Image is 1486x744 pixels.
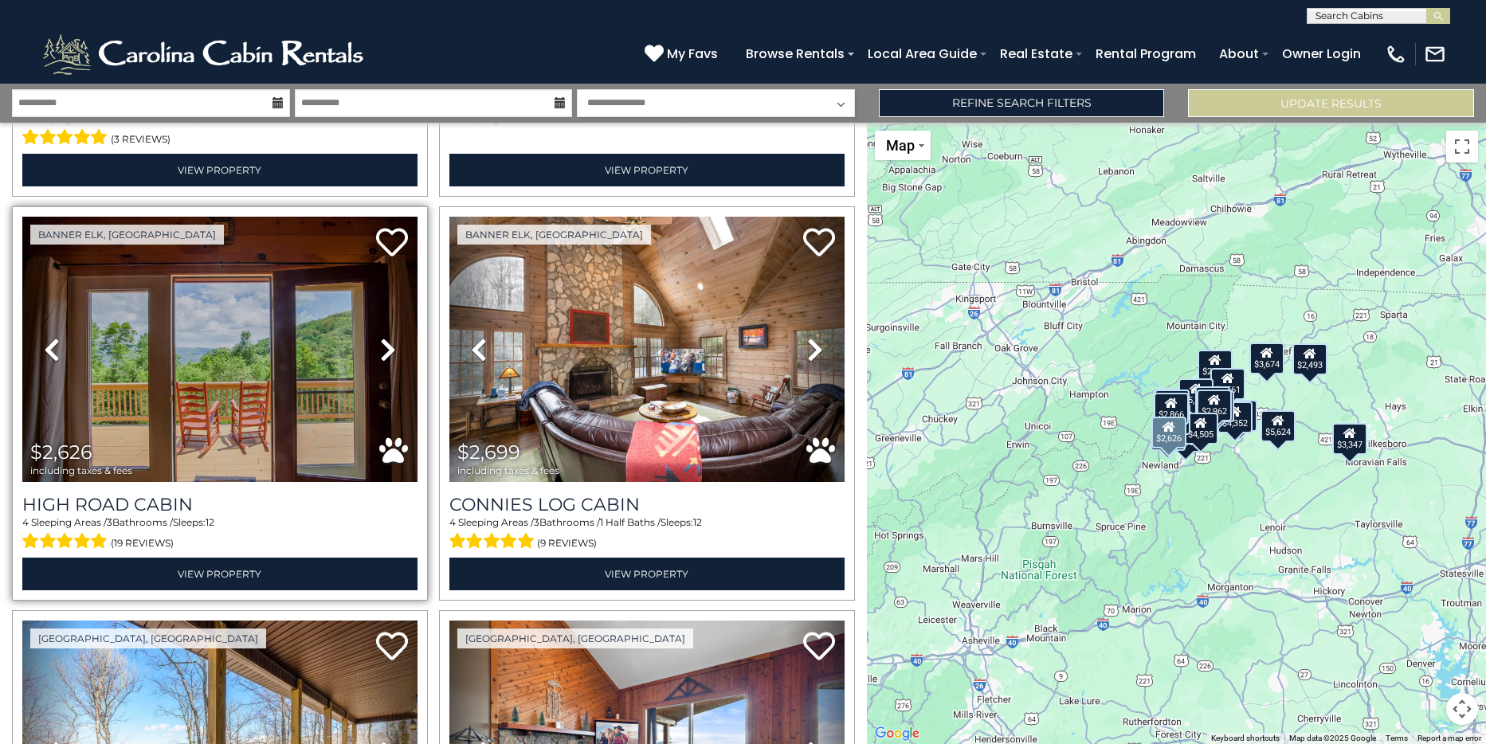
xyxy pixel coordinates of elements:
button: Update Results [1188,89,1474,117]
span: My Favs [667,44,718,64]
a: Open this area in Google Maps (opens a new window) [871,723,923,744]
span: $2,699 [457,441,520,464]
img: mail-regular-white.png [1424,43,1446,65]
a: View Property [449,558,845,590]
span: 4 [22,516,29,528]
a: Add to favorites [803,226,835,260]
a: [GEOGRAPHIC_DATA], [GEOGRAPHIC_DATA] [457,628,693,648]
span: (9 reviews) [537,533,597,554]
a: Real Estate [992,40,1080,68]
div: Sleeping Areas / Bathrooms / Sleeps: [22,112,418,150]
div: $3,123 [1153,390,1188,422]
span: (19 reviews) [111,533,174,554]
span: 3 [534,516,539,528]
span: including taxes & fees [30,465,132,476]
div: $5,624 [1261,410,1296,442]
span: 1 Half Baths / [600,516,661,528]
div: $2,738 [1198,350,1233,382]
span: $2,626 [30,441,92,464]
a: Terms (opens in new tab) [1386,734,1408,742]
button: Change map style [875,131,931,160]
a: Refine Search Filters [879,89,1165,117]
div: $2,562 [1155,390,1190,421]
a: Banner Elk, [GEOGRAPHIC_DATA] [30,225,224,245]
a: View Property [22,558,418,590]
div: Sleeping Areas / Bathrooms / Sleeps: [22,515,418,554]
div: $3,347 [1332,423,1367,455]
a: Banner Elk, [GEOGRAPHIC_DATA] [457,225,651,245]
a: [GEOGRAPHIC_DATA], [GEOGRAPHIC_DATA] [30,628,266,648]
span: including taxes & fees [457,465,559,476]
a: View Property [449,154,845,186]
img: thumbnail_163263456.jpeg [22,217,418,481]
img: thumbnail_163275324.jpeg [449,217,845,481]
a: My Favs [645,44,722,65]
div: Sleeping Areas / Bathrooms / Sleeps: [449,515,845,554]
span: 3 [107,516,112,528]
div: $3,674 [1250,343,1285,374]
div: $2,493 [1293,343,1328,375]
span: 12 [693,516,702,528]
div: $2,962 [1197,390,1232,421]
div: $2,580 [1195,386,1230,418]
a: Browse Rentals [738,40,853,68]
div: Sleeping Areas / Bathrooms / Sleeps: [449,112,845,150]
a: Add to favorites [803,630,835,664]
span: 12 [206,516,214,528]
div: $4,352 [1218,401,1253,433]
div: $4,505 [1184,413,1219,444]
a: Add to favorites [376,630,408,664]
button: Keyboard shortcuts [1211,733,1280,744]
div: $2,561 [1210,368,1245,400]
span: Map data ©2025 Google [1289,734,1376,742]
a: Add to favorites [376,226,408,260]
a: Rental Program [1088,40,1204,68]
img: Google [871,723,923,744]
div: $5,728 [1179,378,1214,410]
a: Report a map error [1417,734,1481,742]
div: $2,866 [1154,393,1189,425]
button: Toggle fullscreen view [1446,131,1478,163]
span: 4 [449,516,456,528]
div: $2,626 [1151,417,1186,448]
button: Map camera controls [1446,693,1478,725]
a: Owner Login [1274,40,1369,68]
a: View Property [22,154,418,186]
img: phone-regular-white.png [1385,43,1407,65]
span: (3 reviews) [111,129,171,150]
div: $3,610 [1154,388,1189,420]
a: Connies Log Cabin [449,494,845,515]
a: Local Area Guide [860,40,985,68]
a: High Road Cabin [22,494,418,515]
span: Map [886,137,915,154]
img: White-1-2.png [40,30,371,78]
a: About [1211,40,1267,68]
div: $2,769 [1222,400,1257,432]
